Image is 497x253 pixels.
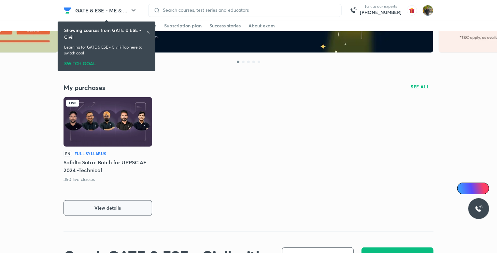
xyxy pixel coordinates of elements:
div: Live [66,100,79,107]
a: Subscription plan [164,21,202,31]
button: View details [64,200,152,216]
a: About exam [248,21,275,31]
a: Ai Doubts [457,183,489,194]
p: 350 live classes [64,176,95,183]
img: ttu [475,205,483,213]
div: Subscription plan [164,22,202,29]
h6: Full Syllabus [75,151,106,156]
div: About exam [248,22,275,29]
img: call-us [347,4,360,17]
p: Talk to our experts [360,4,402,9]
h5: Safalta Sutra: Batch for UPPSC AE 2024 -Technical [64,158,152,174]
div: Success stories [209,22,241,29]
button: SEE ALL [407,82,434,92]
img: Company Logo [64,7,71,14]
a: Success stories [209,21,241,31]
p: Learning for GATE & ESE - Civil? Tap here to switch goal [64,44,149,56]
span: View details [95,205,121,211]
img: Batch Thumbnail [64,97,152,147]
a: [PHONE_NUMBER] [360,9,402,16]
input: Search courses, test series and educators [160,7,336,13]
span: Ai Doubts [468,186,485,191]
p: EN [64,151,72,156]
span: SEE ALL [411,84,430,89]
img: shubham rawat [422,5,433,16]
h6: Showing courses from GATE & ESE - Civil [64,27,146,40]
img: Icon [461,186,466,191]
img: avatar [407,5,417,16]
h4: My purchases [64,83,248,92]
button: GATE & ESE - ME & ... [71,4,141,17]
div: SWITCH GOAL [64,59,149,66]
